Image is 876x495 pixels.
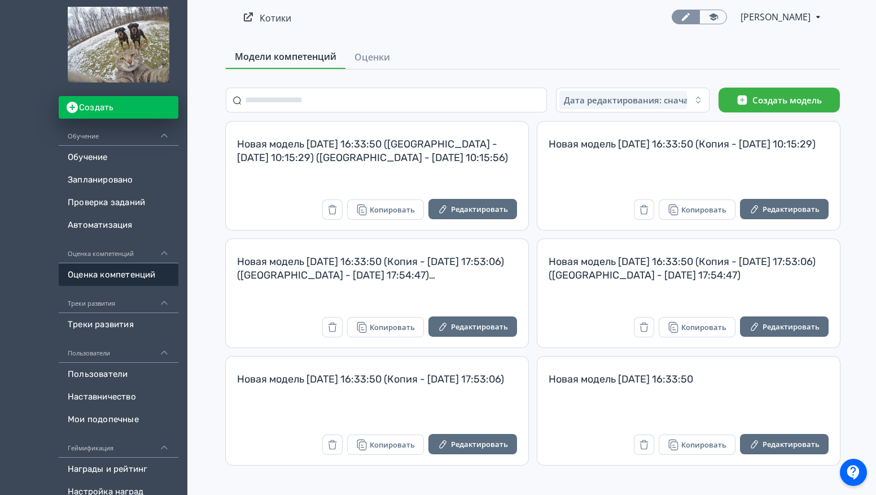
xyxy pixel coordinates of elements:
a: Запланировано [59,168,178,191]
div: Треки развития [59,286,178,313]
div: Новая модель [DATE] 16:33:50 [549,372,829,400]
button: Редактировать [740,199,829,219]
button: Дата редактирования: сначала новые [556,88,709,112]
button: Создать [59,96,178,119]
img: https://files.teachbase.ru/system/account/47648/logo/medium-ba128583ce342dfbc0083ef62725f29c.jpg [68,7,169,82]
span: Оценки [354,50,390,64]
a: Пользователи [59,363,178,385]
div: Геймификация [59,431,178,458]
button: Копировать [347,317,424,337]
a: Переключиться в режим ученика [699,10,727,24]
div: Новая модель [DATE] 16:33:50 ([GEOGRAPHIC_DATA] - [DATE] 10:15:29) ([GEOGRAPHIC_DATA] - [DATE] 10... [237,137,517,164]
a: Награды и рейтинг [59,458,178,480]
button: Копировать [659,435,735,455]
div: Оценка компетенций [59,236,178,263]
button: Редактировать [428,316,517,337]
a: Обучение [59,146,178,168]
button: Редактировать [740,434,829,454]
span: Дата редактирования: сначала новые [564,94,729,106]
button: Создать модель [719,88,840,112]
a: Оценка компетенций [59,263,178,286]
a: Редактировать [740,316,829,338]
a: Редактировать [428,434,517,456]
a: Редактировать [428,199,517,221]
div: Обучение [59,119,178,146]
div: Новая модель [DATE] 16:33:50 (Копия - [DATE] 17:53:06) ([GEOGRAPHIC_DATA] - [DATE] 17:54:47) [549,255,829,282]
a: Проверка заданий [59,191,178,214]
div: Новая модель [DATE] 16:33:50 (Копия - [DATE] 17:53:06) ([GEOGRAPHIC_DATA] - [DATE] 17:54:47) ([GE... [237,255,517,282]
span: Ксения Кутикова [741,10,812,24]
a: Редактировать [740,434,829,456]
button: Копировать [347,435,424,455]
button: Редактировать [428,434,517,454]
span: Модели компетенций [235,50,336,63]
div: Новая модель [DATE] 16:33:50 (Копия - [DATE] 10:15:29) [549,137,829,164]
button: Копировать [347,199,424,220]
a: Редактировать [428,316,517,338]
a: Котики [260,12,291,24]
button: Редактировать [428,199,517,219]
a: Редактировать [740,199,829,221]
a: Автоматизация [59,214,178,236]
div: Пользователи [59,336,178,363]
a: Мои подопечные [59,408,178,431]
button: Копировать [659,199,735,220]
a: Наставничество [59,385,178,408]
div: Новая модель [DATE] 16:33:50 (Копия - [DATE] 17:53:06) [237,372,517,400]
button: Редактировать [740,316,829,337]
a: Треки развития [59,313,178,336]
button: Копировать [659,317,735,337]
